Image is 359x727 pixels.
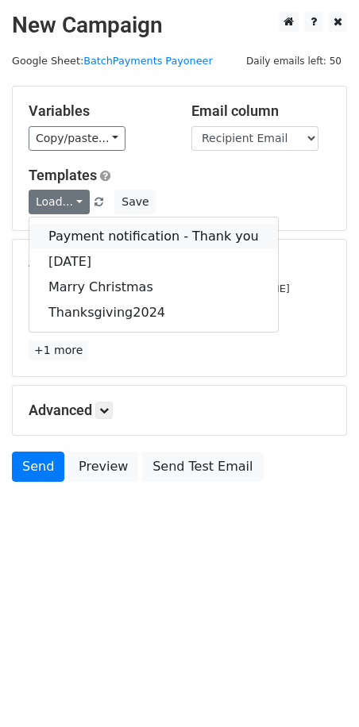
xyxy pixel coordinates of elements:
[29,275,278,300] a: Marry Christmas
[114,190,156,214] button: Save
[29,190,90,214] a: Load...
[29,300,278,325] a: Thanksgiving2024
[29,126,125,151] a: Copy/paste...
[191,102,330,120] h5: Email column
[280,651,359,727] iframe: Chat Widget
[12,12,347,39] h2: New Campaign
[29,102,168,120] h5: Variables
[12,452,64,482] a: Send
[68,452,138,482] a: Preview
[29,224,278,249] a: Payment notification - Thank you
[29,340,88,360] a: +1 more
[12,55,213,67] small: Google Sheet:
[142,452,263,482] a: Send Test Email
[29,249,278,275] a: [DATE]
[241,52,347,70] span: Daily emails left: 50
[83,55,212,67] a: BatchPayments Payoneer
[241,55,347,67] a: Daily emails left: 50
[29,283,290,294] small: [PERSON_NAME][EMAIL_ADDRESS][DOMAIN_NAME]
[29,402,330,419] h5: Advanced
[29,167,97,183] a: Templates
